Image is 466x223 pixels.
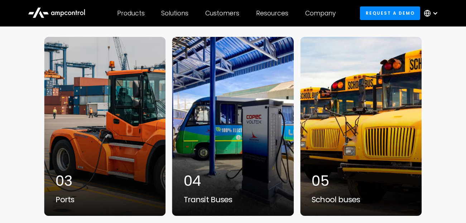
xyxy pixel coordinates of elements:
div: Products [117,9,145,17]
div: Resources [256,9,288,17]
div: School buses [312,195,410,204]
a: school buses in a row05School buses [300,37,422,216]
div: 3 / 7 [44,37,166,216]
div: Customers [205,9,239,17]
div: Company [305,9,336,17]
a: Request a demo [360,6,420,20]
a: EV bus operation with AI and software04Transit Buses [172,37,294,216]
div: Solutions [161,9,188,17]
div: Ports [56,195,154,204]
div: 4 / 7 [172,37,294,216]
div: 03 [56,172,154,189]
div: 04 [184,172,282,189]
div: 05 [312,172,410,189]
a: eletric terminal tractor at port03Ports [44,37,166,216]
div: 5 / 7 [300,37,422,216]
div: Transit Buses [184,195,282,204]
